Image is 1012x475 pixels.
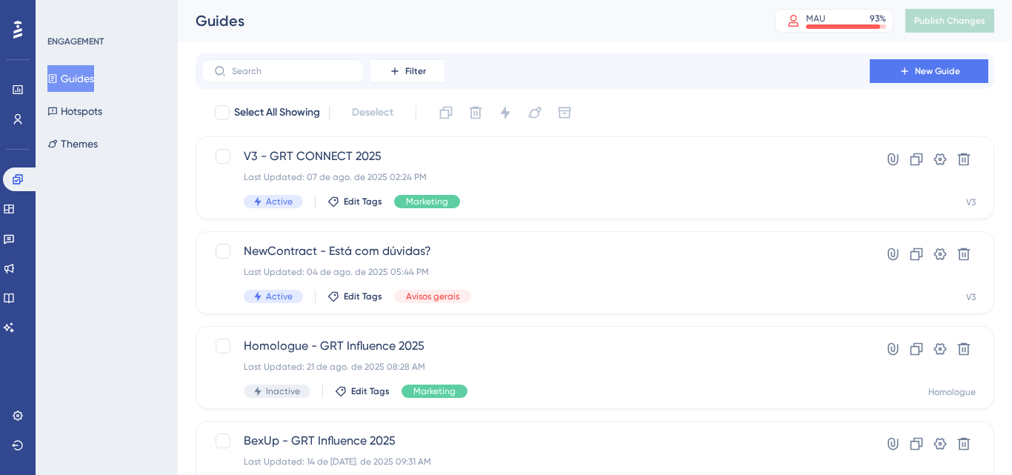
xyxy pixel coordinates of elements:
[870,59,988,83] button: New Guide
[806,13,825,24] div: MAU
[344,196,382,207] span: Edit Tags
[232,66,352,76] input: Search
[47,36,104,47] div: ENGAGEMENT
[966,291,976,303] div: V3
[406,196,448,207] span: Marketing
[352,104,393,122] span: Deselect
[244,171,828,183] div: Last Updated: 07 de ago. de 2025 02:24 PM
[244,266,828,278] div: Last Updated: 04 de ago. de 2025 05:44 PM
[244,242,828,260] span: NewContract - Está com dúvidas?
[47,98,102,124] button: Hotspots
[928,386,976,398] div: Homologue
[339,99,407,126] button: Deselect
[244,432,828,450] span: BexUp - GRT Influence 2025
[196,10,738,31] div: Guides
[966,196,976,208] div: V3
[344,290,382,302] span: Edit Tags
[244,337,828,355] span: Homologue - GRT Influence 2025
[335,385,390,397] button: Edit Tags
[914,15,985,27] span: Publish Changes
[244,147,828,165] span: V3 - GRT CONNECT 2025
[266,196,293,207] span: Active
[405,65,426,77] span: Filter
[915,65,960,77] span: New Guide
[370,59,445,83] button: Filter
[905,9,994,33] button: Publish Changes
[327,290,382,302] button: Edit Tags
[351,385,390,397] span: Edit Tags
[406,290,459,302] span: Avisos gerais
[266,290,293,302] span: Active
[266,385,300,397] span: Inactive
[47,130,98,157] button: Themes
[234,104,320,122] span: Select All Showing
[244,456,828,468] div: Last Updated: 14 de [DATE]. de 2025 09:31 AM
[870,13,886,24] div: 93 %
[244,361,828,373] div: Last Updated: 21 de ago. de 2025 08:28 AM
[47,65,94,92] button: Guides
[327,196,382,207] button: Edit Tags
[413,385,456,397] span: Marketing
